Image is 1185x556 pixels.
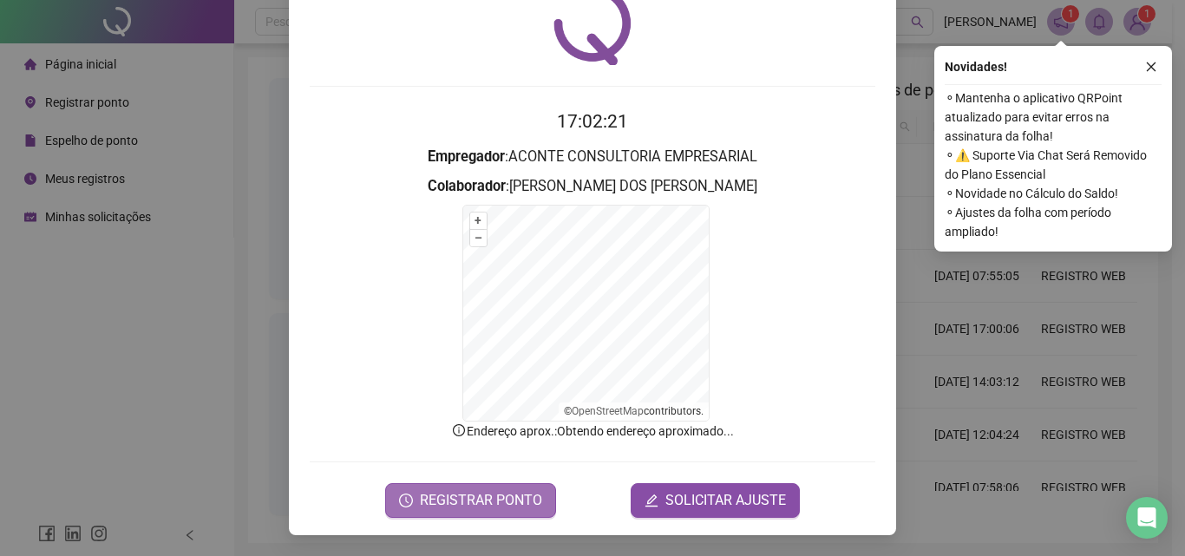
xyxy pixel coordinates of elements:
[945,184,1162,203] span: ⚬ Novidade no Cálculo do Saldo!
[645,494,658,507] span: edit
[451,422,467,438] span: info-circle
[470,213,487,229] button: +
[945,88,1162,146] span: ⚬ Mantenha o aplicativo QRPoint atualizado para evitar erros na assinatura da folha!
[945,203,1162,241] span: ⚬ Ajustes da folha com período ampliado!
[310,422,875,441] p: Endereço aprox. : Obtendo endereço aproximado...
[945,57,1007,76] span: Novidades !
[310,175,875,198] h3: : [PERSON_NAME] DOS [PERSON_NAME]
[572,405,644,417] a: OpenStreetMap
[631,483,800,518] button: editSOLICITAR AJUSTE
[945,146,1162,184] span: ⚬ ⚠️ Suporte Via Chat Será Removido do Plano Essencial
[1145,61,1157,73] span: close
[564,405,704,417] li: © contributors.
[310,146,875,168] h3: : ACONTE CONSULTORIA EMPRESARIAL
[470,230,487,246] button: –
[428,148,505,165] strong: Empregador
[399,494,413,507] span: clock-circle
[1126,497,1168,539] div: Open Intercom Messenger
[665,490,786,511] span: SOLICITAR AJUSTE
[557,111,628,132] time: 17:02:21
[385,483,556,518] button: REGISTRAR PONTO
[420,490,542,511] span: REGISTRAR PONTO
[428,178,506,194] strong: Colaborador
